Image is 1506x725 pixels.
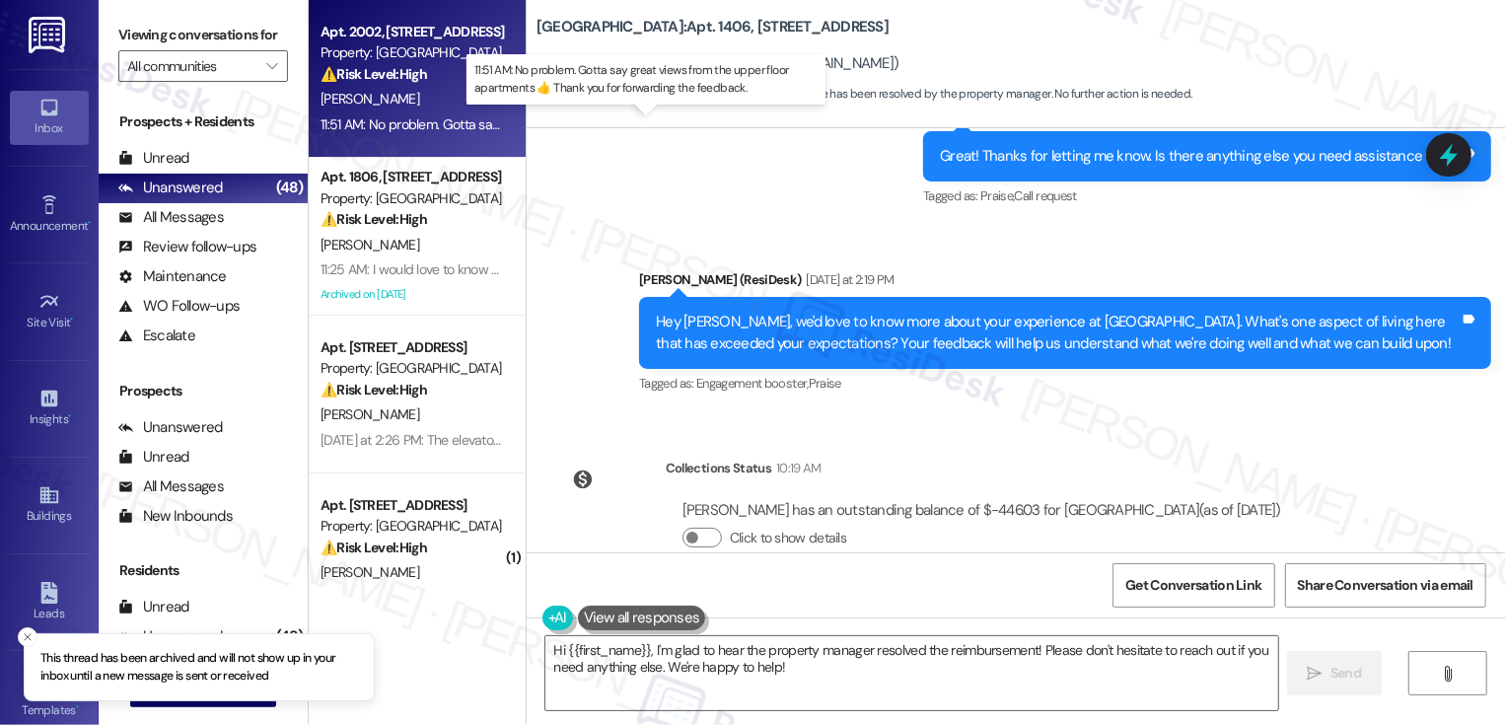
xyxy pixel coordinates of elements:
div: Collections Status [666,458,771,478]
div: Property: [GEOGRAPHIC_DATA] [321,516,503,537]
div: [DATE] at 2:26 PM: The elevators are a huge problem, we should be getting discounted rent. [321,431,842,449]
div: New Inbounds [118,506,233,527]
span: Call request [1015,187,1077,204]
i:  [266,58,277,74]
div: Apt. 1806, [STREET_ADDRESS] [321,167,503,187]
span: • [71,313,74,326]
p: 11:51 AM: No problem. Gotta say great views from the upper floor apartments 👍 Thank you for forwa... [474,62,818,96]
span: Praise [809,375,841,392]
div: Property: [GEOGRAPHIC_DATA] [321,358,503,379]
span: Share Conversation via email [1298,575,1473,596]
div: Prospects + Residents [99,111,308,132]
div: [PERSON_NAME] (ResiDesk) [639,269,1491,297]
span: [PERSON_NAME] [321,563,419,581]
div: Apt. [STREET_ADDRESS] [321,337,503,358]
div: Tagged as: [639,369,1491,398]
div: Property: [GEOGRAPHIC_DATA] [321,42,503,63]
div: Great! Thanks for letting me know. Is there anything else you need assistance with? [940,146,1460,167]
div: Unread [118,447,189,468]
div: All Messages [118,476,224,497]
div: Hey [PERSON_NAME], we'd love to know more about your experience at [GEOGRAPHIC_DATA]. What's one ... [656,312,1460,354]
div: [PERSON_NAME] has an outstanding balance of $-446.03 for [GEOGRAPHIC_DATA] (as of [DATE]) [682,500,1281,521]
div: Unread [118,597,189,617]
span: • [76,700,79,714]
span: [PERSON_NAME] [321,405,419,423]
div: 11:25 AM: I would love to know when I should expect my security deposit as well as the pro-rate o... [321,260,1296,278]
b: [GEOGRAPHIC_DATA]: Apt. 1406, [STREET_ADDRESS] [537,17,889,37]
a: Site Visit • [10,285,89,338]
div: Tagged as: [923,181,1491,210]
a: Insights • [10,382,89,435]
div: Prospects [99,381,308,401]
div: Residents [99,560,308,581]
div: Unanswered [118,178,223,198]
button: Close toast [18,627,37,647]
span: • [68,409,71,423]
input: All communities [127,50,256,82]
div: [PERSON_NAME]. ([EMAIL_ADDRESS][DOMAIN_NAME]) [537,53,899,74]
div: Property: [GEOGRAPHIC_DATA] [321,188,503,209]
strong: ⚠️ Risk Level: High [321,210,427,228]
button: Share Conversation via email [1285,563,1486,608]
div: 11:51 AM: No problem. Gotta say great views from the upper floor apartments 👍 Thank you for forwa... [321,115,1006,133]
p: This thread has been archived and will not show up in your inbox until a new message is sent or r... [40,650,358,685]
div: [DATE] at 2:19 PM [802,269,895,290]
img: ResiDesk Logo [29,17,69,53]
i:  [1441,666,1456,682]
label: Click to show details [730,528,846,548]
div: Review follow-ups [118,237,256,257]
a: Buildings [10,478,89,532]
div: Apt. 2002, [STREET_ADDRESS] [321,22,503,42]
span: Get Conversation Link [1125,575,1261,596]
div: (48) [271,173,308,203]
span: [PERSON_NAME] [321,90,419,108]
strong: ⚠️ Risk Level: High [321,539,427,556]
a: Inbox [10,91,89,144]
div: 10:19 AM [771,458,822,478]
div: Archived on [DATE] [319,282,505,307]
div: WO Follow-ups [118,296,240,317]
span: [PERSON_NAME] [321,236,419,254]
strong: ⚠️ Risk Level: High [321,65,427,83]
span: Engagement booster , [696,375,809,392]
button: Send [1287,651,1383,695]
span: Send [1330,663,1361,684]
span: Praise , [980,187,1014,204]
span: : The resident confirmed that the issue has been resolved by the property manager. No further act... [537,84,1192,105]
textarea: Hi {{first_name}}, I'm glad to hear the property manager resolved the reimbursement! Please don't... [545,636,1278,710]
a: Leads [10,576,89,629]
button: Get Conversation Link [1112,563,1274,608]
div: All Messages [118,207,224,228]
strong: ⚠️ Risk Level: High [321,381,427,399]
div: Unanswered [118,417,223,438]
label: Viewing conversations for [118,20,288,50]
div: Apt. [STREET_ADDRESS] [321,495,503,516]
span: • [88,216,91,230]
div: Maintenance [118,266,227,287]
div: Unread [118,148,189,169]
div: Escalate [118,326,195,346]
i:  [1308,666,1323,682]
